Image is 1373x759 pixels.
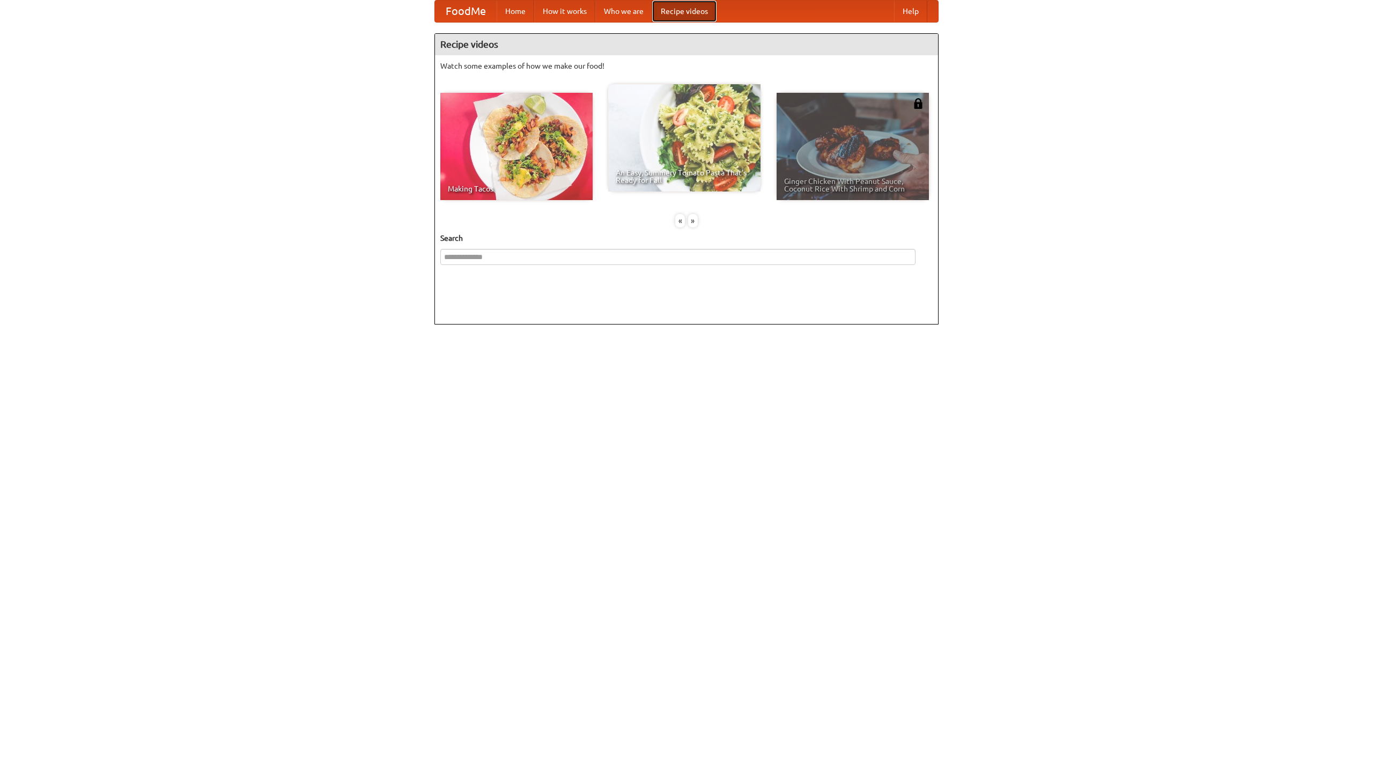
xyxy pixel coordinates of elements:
a: Home [497,1,534,22]
span: An Easy, Summery Tomato Pasta That's Ready for Fall [616,169,753,184]
a: An Easy, Summery Tomato Pasta That's Ready for Fall [608,84,761,191]
span: Making Tacos [448,185,585,193]
a: Recipe videos [652,1,717,22]
h4: Recipe videos [435,34,938,55]
a: Making Tacos [440,93,593,200]
p: Watch some examples of how we make our food! [440,61,933,71]
a: Who we are [595,1,652,22]
a: Help [894,1,927,22]
img: 483408.png [913,98,924,109]
a: FoodMe [435,1,497,22]
div: » [688,214,698,227]
h5: Search [440,233,933,244]
a: How it works [534,1,595,22]
div: « [675,214,685,227]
